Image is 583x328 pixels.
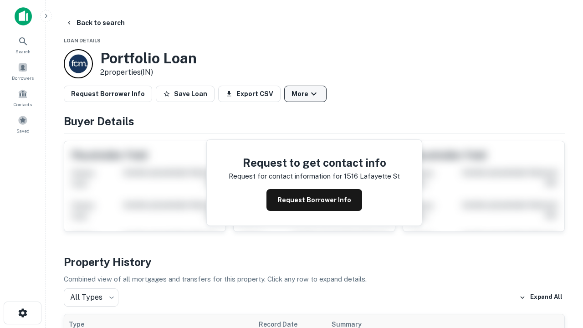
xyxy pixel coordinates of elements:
a: Search [3,32,43,57]
button: Back to search [62,15,128,31]
p: Combined view of all mortgages and transfers for this property. Click any row to expand details. [64,274,565,285]
iframe: Chat Widget [537,226,583,270]
button: Export CSV [218,86,281,102]
span: Borrowers [12,74,34,82]
p: 2 properties (IN) [100,67,197,78]
span: Loan Details [64,38,101,43]
button: More [284,86,327,102]
h4: Request to get contact info [229,154,400,171]
a: Contacts [3,85,43,110]
a: Saved [3,112,43,136]
button: Request Borrower Info [266,189,362,211]
button: Save Loan [156,86,215,102]
h4: Buyer Details [64,113,565,129]
span: Contacts [14,101,32,108]
span: Saved [16,127,30,134]
h4: Property History [64,254,565,270]
p: Request for contact information for [229,171,342,182]
span: Search [15,48,31,55]
div: All Types [64,288,118,307]
img: capitalize-icon.png [15,7,32,26]
a: Borrowers [3,59,43,83]
p: 1516 lafayette st [344,171,400,182]
button: Request Borrower Info [64,86,152,102]
h3: Portfolio Loan [100,50,197,67]
button: Expand All [517,291,565,304]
